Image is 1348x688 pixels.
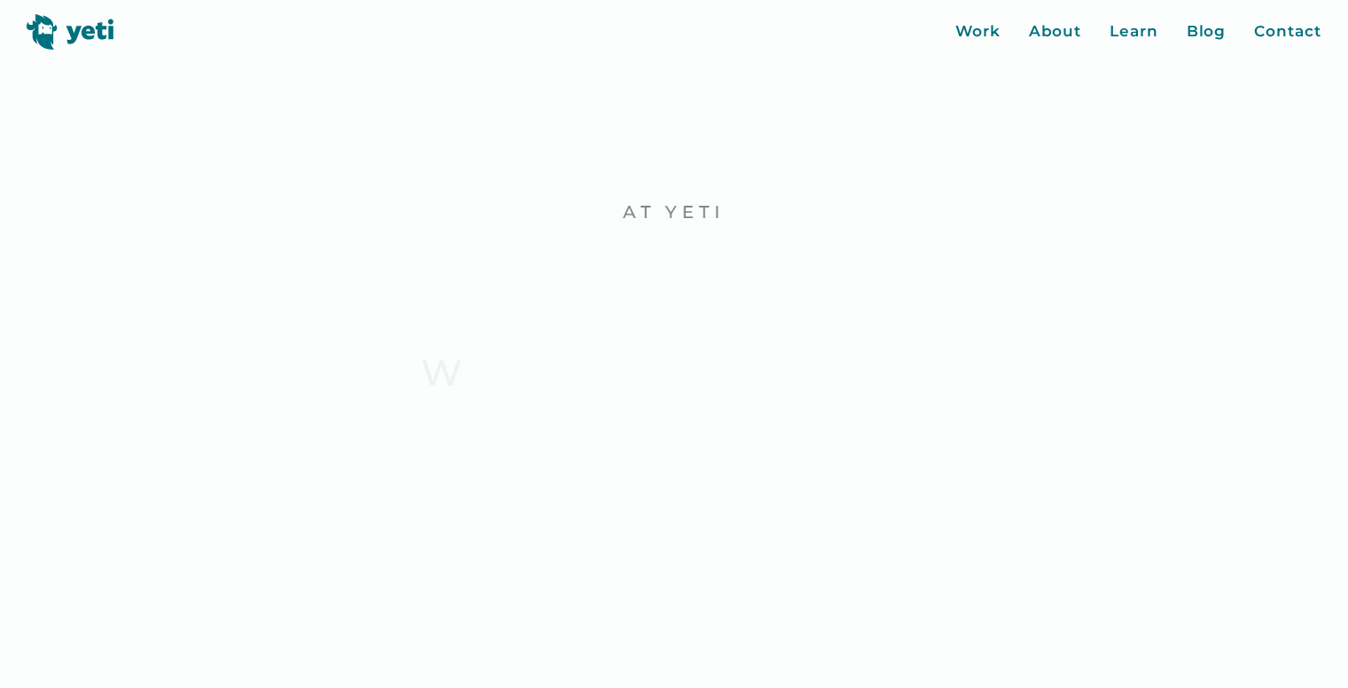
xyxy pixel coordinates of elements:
p: At Yeti [386,201,962,224]
a: Work [955,20,1001,43]
a: About [1029,20,1082,43]
a: Learn [1110,20,1158,43]
img: Yeti logo [27,14,114,50]
a: Contact [1254,20,1321,43]
a: Blog [1187,20,1227,43]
